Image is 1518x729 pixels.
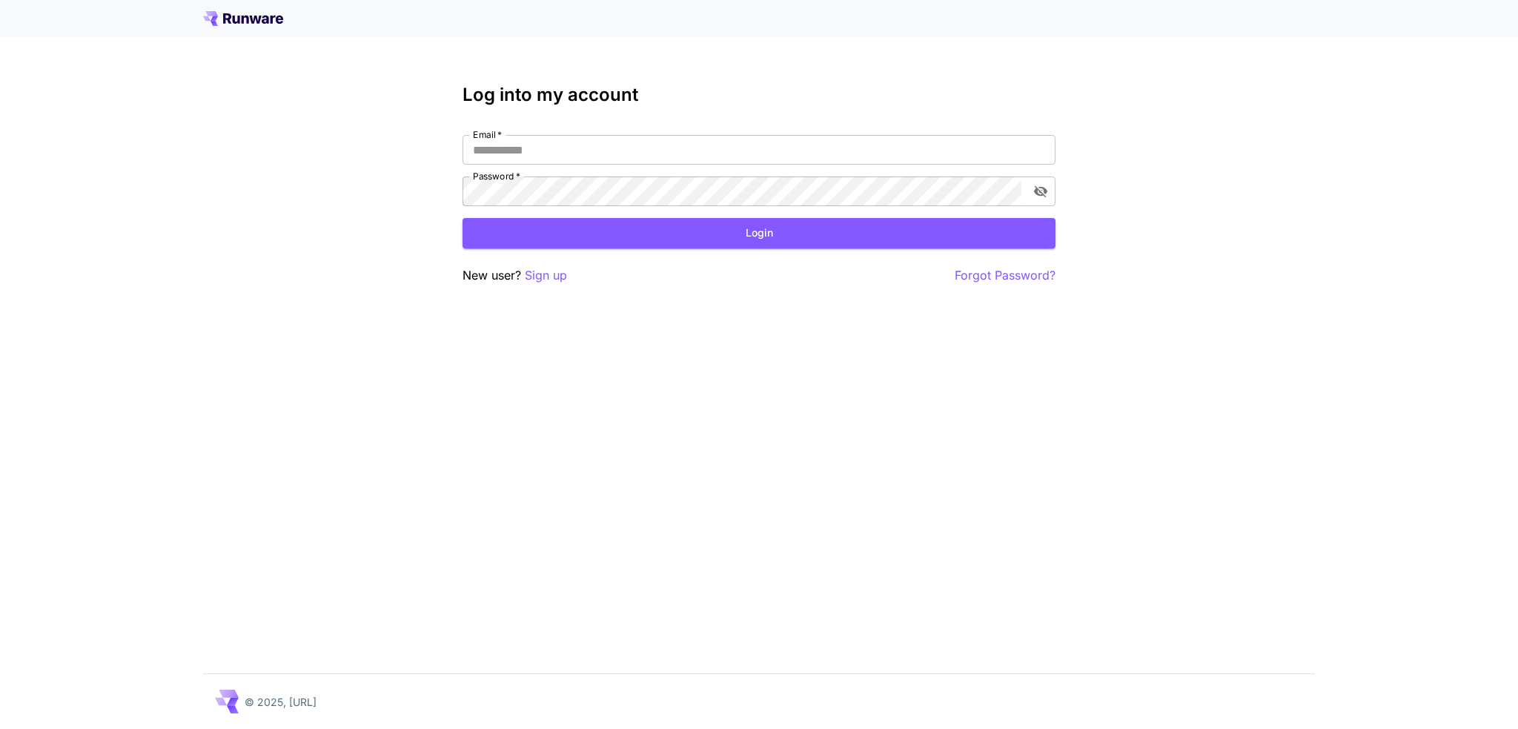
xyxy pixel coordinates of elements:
[473,170,520,182] label: Password
[525,266,567,285] button: Sign up
[463,85,1055,105] h3: Log into my account
[463,218,1055,248] button: Login
[245,694,316,710] p: © 2025, [URL]
[473,128,502,141] label: Email
[955,266,1055,285] button: Forgot Password?
[1027,178,1054,205] button: toggle password visibility
[463,266,567,285] p: New user?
